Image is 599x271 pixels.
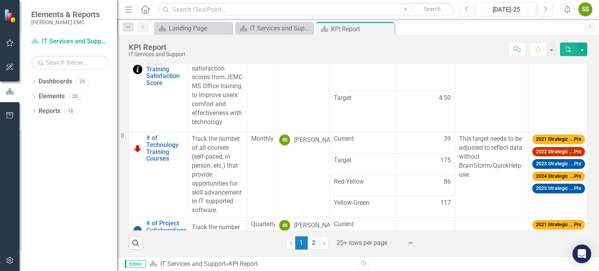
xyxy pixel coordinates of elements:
[330,91,396,132] td: Double-Click to Edit
[229,260,258,267] div: KPI Report
[64,108,77,114] div: 18
[532,135,585,144] span: 2021 Strategic ...PIs
[247,132,275,218] td: Double-Click to Edit
[532,159,585,169] span: 2023 Strategic ...PIs
[76,78,89,85] div: 29
[39,92,65,101] a: Elements
[169,23,230,33] div: Landing Page
[444,177,451,186] span: 86
[334,94,392,103] span: Target
[39,77,72,86] a: Dashboards
[334,198,392,207] span: Yellow-Green
[279,220,290,231] div: SS
[334,220,392,229] span: Current
[396,175,455,196] td: Double-Click to Edit
[396,218,455,241] td: Double-Click to Edit
[279,135,290,145] div: SS
[133,65,142,74] img: Information Only
[476,2,536,16] button: [DATE]-25
[158,3,454,16] input: Search ClearPoint...
[334,177,392,186] span: Red-Yellow
[129,132,188,218] td: Double-Click to Edit Right Click for Context Menu
[129,50,188,132] td: Double-Click to Edit Right Click for Context Menu
[295,236,308,250] span: 1
[290,239,292,246] span: ‹
[251,220,271,229] div: Quarterly
[146,220,187,241] a: # of Project Collaborations Requested
[129,43,186,51] div: KPI Report
[528,50,587,132] td: Double-Click to Edit
[294,136,341,145] div: [PERSON_NAME]
[479,5,533,14] div: [DATE]-25
[125,260,145,268] span: Editor
[440,156,451,165] span: 175
[331,24,392,34] div: KPI Report
[31,19,100,25] small: [PERSON_NAME] EMC
[330,50,396,91] td: Double-Click to Edit
[31,56,109,69] input: Search Below...
[532,220,585,230] span: 2021 Strategic ...PIs
[330,154,396,175] td: Double-Click to Edit
[424,6,441,12] span: Search
[439,94,451,103] span: 4.50
[275,50,330,132] td: Double-Click to Edit
[4,8,18,23] img: ClearPoint Strategy
[532,147,585,157] span: 2022 Strategic ...PIs
[308,236,320,250] a: 2
[528,132,587,218] td: Double-Click to Edit
[440,198,451,207] span: 117
[396,50,455,91] td: Double-Click to Edit
[188,132,247,218] td: Double-Click to Edit
[323,239,325,246] span: ›
[396,132,455,154] td: Double-Click to Edit
[396,196,455,218] td: Double-Click to Edit
[532,172,585,181] span: 2024 Strategic ...PIs
[149,260,352,269] div: »
[247,50,275,132] td: Double-Click to Edit
[455,50,528,132] td: Double-Click to Edit
[572,244,591,263] div: Open Intercom Messenger
[330,132,396,154] td: Double-Click to Edit
[330,175,396,196] td: Double-Click to Edit
[330,196,396,218] td: Double-Click to Edit
[133,144,142,153] img: Below Target
[294,221,341,230] div: [PERSON_NAME]
[31,37,109,46] a: IT Services and Support
[31,10,100,19] span: Elements & Reports
[330,218,396,241] td: Double-Click to Edit
[413,4,452,15] button: Search
[251,135,271,143] div: Monthly
[396,91,455,132] td: Double-Click to Edit
[578,2,592,16] button: SS
[275,132,330,218] td: Double-Click to Edit
[39,107,60,116] a: Reports
[146,52,184,87] a: Microsoft Office Training Satisfaction Score
[334,135,392,143] span: Current
[396,154,455,175] td: Double-Click to Edit
[146,135,184,162] a: # of Technology Training Courses
[160,260,226,267] a: IT Services and Support
[156,23,230,33] a: Landing Page
[129,51,186,57] div: IT Services and Support
[192,135,243,215] p: Track the number of all courses (self-paced, in person, etc.) that provide opportunities for skil...
[69,93,81,100] div: 20
[250,23,311,33] div: IT Services and Support
[192,54,243,128] p: Track training satisfaction scores from JEMC MS Office training to improve users’ comfort and eff...
[444,135,451,143] span: 39
[188,50,247,132] td: Double-Click to Edit
[459,135,524,179] p: This target needs to be adjusted to reflect data without BrainStorm/QuickHelp use.
[237,23,311,33] a: IT Services and Support
[133,225,142,235] img: No Information
[455,132,528,218] td: Double-Click to Edit
[532,184,585,193] span: 2025 Strategic ...PIs
[334,156,392,165] span: Target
